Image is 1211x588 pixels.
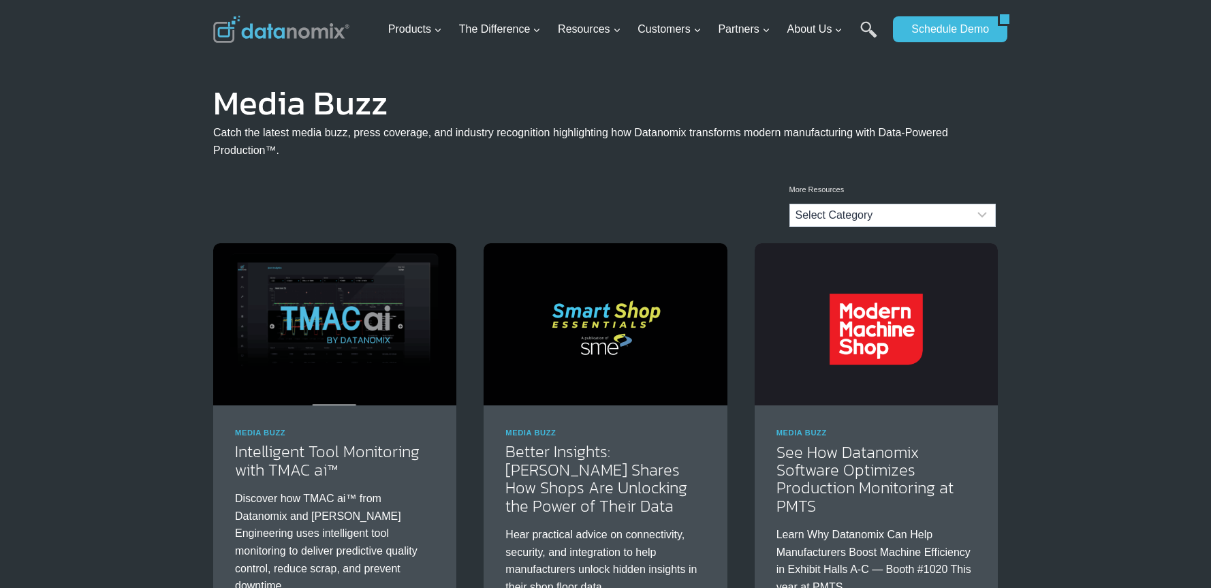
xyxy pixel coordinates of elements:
span: The Difference [459,20,541,38]
a: Search [860,21,877,52]
img: Intelligent Tool Monitoring with TMAC ai™ [213,243,456,405]
p: Catch the latest media buzz, press coverage, and industry recognition highlighting how Datanomix ... [213,124,998,159]
span: Resources [558,20,620,38]
img: Modern Machine Shop [755,243,998,405]
span: About Us [787,20,843,38]
a: Media Buzz [776,429,827,437]
p: More Resources [789,184,996,196]
a: Intelligent Tool Monitoring with TMAC ai™ [235,439,420,481]
img: Datanomix and Smart Shop Essentials [484,243,727,405]
a: See How Datanomix Software Optimizes Production Monitoring at PMTS [776,440,954,518]
span: Products [388,20,442,38]
span: Partners [718,20,770,38]
a: Media Buzz [235,429,285,437]
nav: Primary Navigation [383,7,887,52]
img: Datanomix [213,16,349,43]
a: Better Insights: [PERSON_NAME] Shares How Shops Are Unlocking the Power of Their Data [505,439,687,517]
a: Schedule Demo [893,16,998,42]
a: Media Buzz [505,429,556,437]
h1: Media Buzz [213,93,998,113]
span: Customers [638,20,701,38]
